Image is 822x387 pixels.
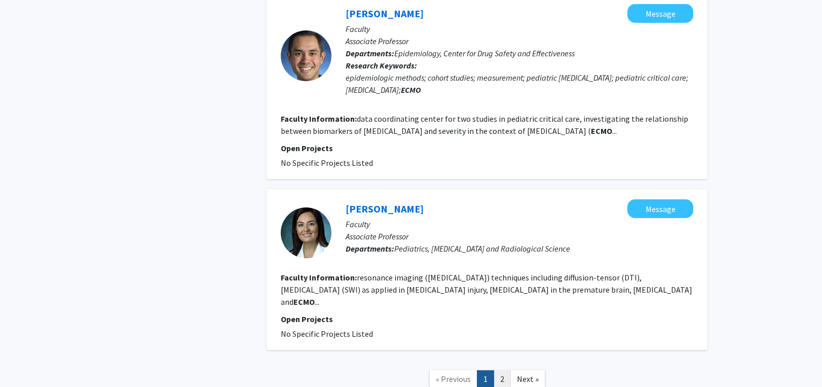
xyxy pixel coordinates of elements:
button: Message Derek Ng [627,4,693,23]
a: [PERSON_NAME] [346,202,424,215]
p: Open Projects [281,313,693,325]
b: Faculty Information: [281,272,357,283]
span: Epidemiology, Center for Drug Safety and Effectiveness [394,48,575,58]
p: Associate Professor [346,35,693,47]
p: Associate Professor [346,230,693,242]
a: [PERSON_NAME] [346,7,424,20]
p: Open Projects [281,142,693,154]
b: Departments: [346,48,394,58]
button: Message Aylin Tekes-Brady [627,199,693,218]
iframe: Chat [8,341,43,379]
b: Departments: [346,243,394,254]
span: « Previous [436,374,471,384]
fg-read-more: data coordinating center for two studies in pediatric critical care, investigating the relationsh... [281,114,688,136]
span: No Specific Projects Listed [281,329,373,339]
p: Faculty [346,23,693,35]
b: Faculty Information: [281,114,357,124]
b: Research Keywords: [346,60,417,71]
b: ECMO [293,297,315,307]
span: No Specific Projects Listed [281,158,373,168]
b: ECMO [591,126,612,136]
fg-read-more: resonance imaging ([MEDICAL_DATA]) techniques including diffusion-tensor (DTI), [MEDICAL_DATA] (S... [281,272,692,307]
span: Next » [517,374,539,384]
b: ECMO [401,85,421,95]
span: Pediatrics, [MEDICAL_DATA] and Radiological Science [394,243,570,254]
p: Faculty [346,218,693,230]
div: epidemiologic methods; cohort studies; measurement; pediatric [MEDICAL_DATA]; pediatric critical ... [346,72,693,96]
